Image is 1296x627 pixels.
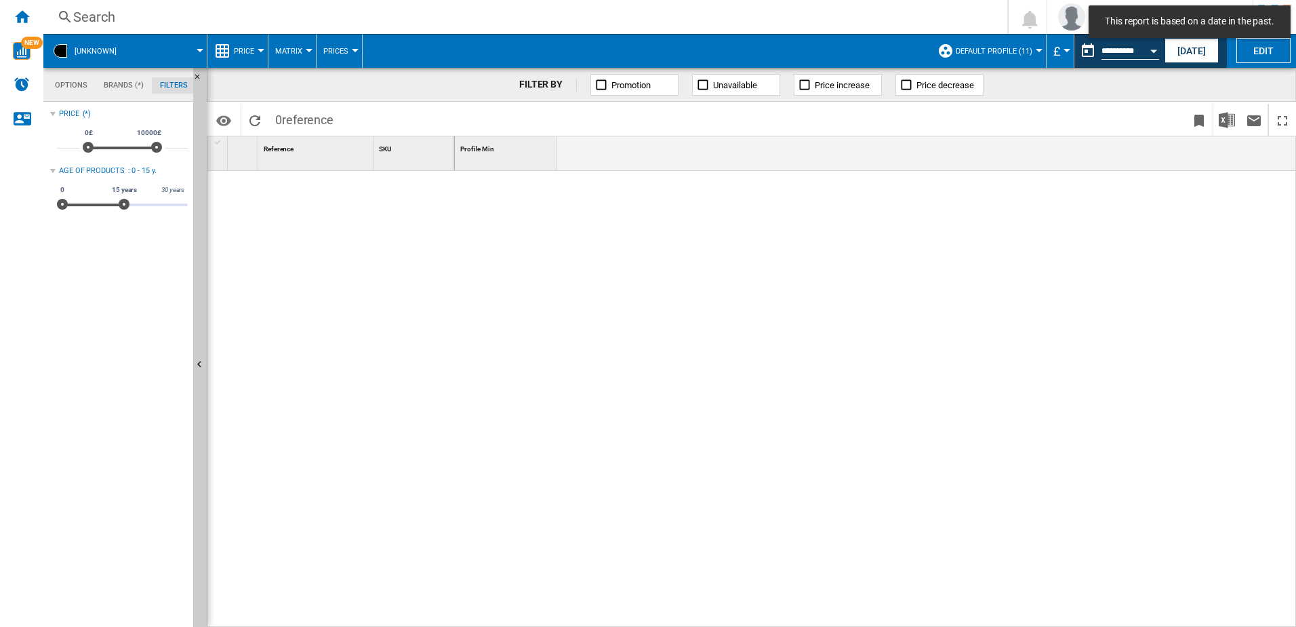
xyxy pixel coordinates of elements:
[152,77,196,94] md-tab-item: Filters
[895,74,984,96] button: Price decrease
[323,47,348,56] span: Prices
[323,34,355,68] button: Prices
[210,108,237,132] button: Options
[275,34,309,68] button: Matrix
[110,185,139,195] span: 15 years
[1074,34,1162,68] div: This report is based on a date in the past.
[214,34,261,68] div: Price
[264,145,293,153] span: Reference
[21,37,43,49] span: NEW
[590,74,679,96] button: Promotion
[193,68,209,92] button: Hide
[956,47,1032,56] span: Default profile (11)
[1219,112,1235,128] img: excel-24x24.png
[159,185,186,195] span: 30 years
[611,80,651,90] span: Promotion
[1074,37,1101,64] button: md-calendar
[1101,15,1278,28] span: This report is based on a date in the past.
[47,77,96,94] md-tab-item: Options
[14,76,30,92] img: alerts-logo.svg
[519,78,577,92] div: FILTER BY
[1053,44,1060,58] span: £
[234,47,254,56] span: Price
[956,34,1039,68] button: Default profile (11)
[1053,34,1067,68] button: £
[59,109,79,119] div: Price
[128,166,188,176] div: : 0 - 15 y.
[75,34,130,68] button: [UNKNOWN]
[96,77,152,94] md-tab-item: Brands (*)
[58,185,66,195] span: 0
[282,113,333,127] span: reference
[13,42,31,60] img: wise-card.svg
[83,128,95,138] span: 0£
[1141,37,1166,61] button: Open calendar
[1165,38,1219,63] button: [DATE]
[458,136,556,157] div: Sort None
[241,104,268,136] button: Reload
[261,136,373,157] div: Sort None
[794,74,882,96] button: Price increase
[50,34,200,68] div: [UNKNOWN]
[815,80,870,90] span: Price increase
[230,136,258,157] div: Sort None
[1240,104,1268,136] button: Send this report by email
[1047,34,1074,68] md-menu: Currency
[75,47,117,56] span: [UNKNOWN]
[713,80,757,90] span: Unavailable
[135,128,163,138] span: 10000£
[275,47,302,56] span: Matrix
[1236,38,1291,63] button: Edit
[234,34,261,68] button: Price
[937,34,1039,68] div: Default profile (11)
[1058,3,1085,31] img: profile.jpg
[458,136,556,157] div: Profile Min Sort None
[59,166,125,176] div: Age of products
[460,145,494,153] span: Profile Min
[73,7,972,26] div: Search
[261,136,373,157] div: Reference Sort None
[1213,104,1240,136] button: Download in Excel
[916,80,974,90] span: Price decrease
[376,136,454,157] div: SKU Sort None
[1186,104,1213,136] button: Bookmark this report
[268,104,340,132] span: 0
[692,74,780,96] button: Unavailable
[379,145,392,153] span: SKU
[1269,104,1296,136] button: Maximize
[376,136,454,157] div: Sort None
